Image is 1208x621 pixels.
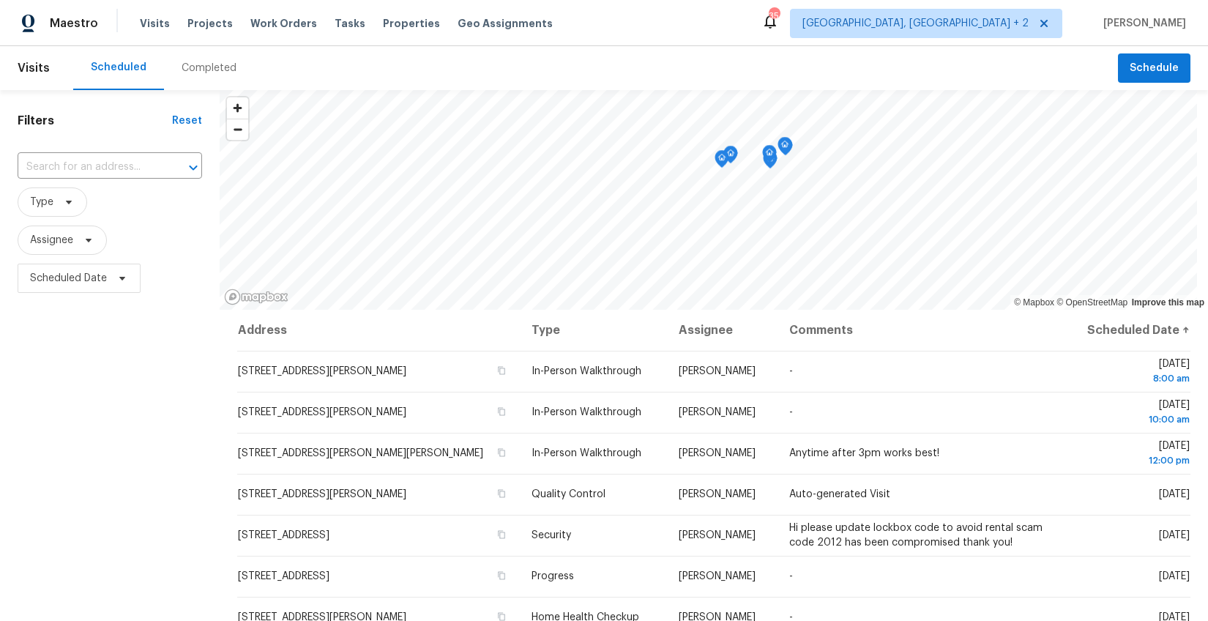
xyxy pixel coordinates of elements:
span: [STREET_ADDRESS][PERSON_NAME][PERSON_NAME] [238,448,483,458]
span: In-Person Walkthrough [532,448,641,458]
span: Type [30,195,53,209]
a: Mapbox [1014,297,1054,308]
div: 35 [769,9,779,23]
span: Tasks [335,18,365,29]
a: OpenStreetMap [1056,297,1127,308]
span: [DATE] [1075,359,1190,386]
div: 10:00 am [1075,412,1190,427]
span: Work Orders [250,16,317,31]
div: 12:00 pm [1075,453,1190,468]
span: [STREET_ADDRESS][PERSON_NAME] [238,407,406,417]
h1: Filters [18,114,172,128]
a: Improve this map [1132,297,1204,308]
span: [DATE] [1159,489,1190,499]
span: Schedule [1130,59,1179,78]
span: [STREET_ADDRESS] [238,571,329,581]
button: Copy Address [495,364,508,377]
div: Completed [182,61,236,75]
div: Map marker [715,150,729,173]
div: Map marker [762,145,777,168]
span: - [789,571,793,581]
a: Mapbox homepage [224,289,288,305]
button: Copy Address [495,446,508,459]
button: Copy Address [495,487,508,500]
span: [DATE] [1075,441,1190,468]
span: In-Person Walkthrough [532,407,641,417]
span: Visits [140,16,170,31]
div: 8:00 am [1075,371,1190,386]
th: Scheduled Date ↑ [1064,310,1190,351]
span: [STREET_ADDRESS] [238,530,329,540]
span: [PERSON_NAME] [679,489,756,499]
canvas: Map [220,90,1197,310]
span: [STREET_ADDRESS][PERSON_NAME] [238,366,406,376]
button: Schedule [1118,53,1190,83]
span: Progress [532,571,574,581]
span: Quality Control [532,489,605,499]
button: Copy Address [495,405,508,418]
span: Properties [383,16,440,31]
th: Type [520,310,667,351]
span: - [789,366,793,376]
span: Geo Assignments [458,16,553,31]
span: [DATE] [1159,571,1190,581]
th: Assignee [667,310,778,351]
span: [PERSON_NAME] [679,530,756,540]
button: Zoom out [227,119,248,140]
th: Comments [778,310,1064,351]
span: [PERSON_NAME] [679,448,756,458]
span: Maestro [50,16,98,31]
span: Hi please update lockbox code to avoid rental scam code 2012 has been compromised thank you! [789,523,1043,548]
span: Anytime after 3pm works best! [789,448,939,458]
input: Search for an address... [18,156,161,179]
div: Scheduled [91,60,146,75]
span: [PERSON_NAME] [1097,16,1186,31]
span: Scheduled Date [30,271,107,286]
span: Security [532,530,571,540]
button: Open [183,157,204,178]
span: In-Person Walkthrough [532,366,641,376]
span: [DATE] [1159,530,1190,540]
div: Reset [172,114,202,128]
span: Visits [18,52,50,84]
span: Auto-generated Visit [789,489,890,499]
th: Address [237,310,520,351]
button: Copy Address [495,528,508,541]
span: - [789,407,793,417]
span: Projects [187,16,233,31]
span: Assignee [30,233,73,248]
button: Zoom in [227,97,248,119]
span: [DATE] [1075,400,1190,427]
div: Map marker [723,146,738,168]
div: Map marker [778,137,792,160]
span: [PERSON_NAME] [679,366,756,376]
span: [GEOGRAPHIC_DATA], [GEOGRAPHIC_DATA] + 2 [802,16,1029,31]
span: [PERSON_NAME] [679,571,756,581]
span: [PERSON_NAME] [679,407,756,417]
span: [STREET_ADDRESS][PERSON_NAME] [238,489,406,499]
button: Copy Address [495,569,508,582]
